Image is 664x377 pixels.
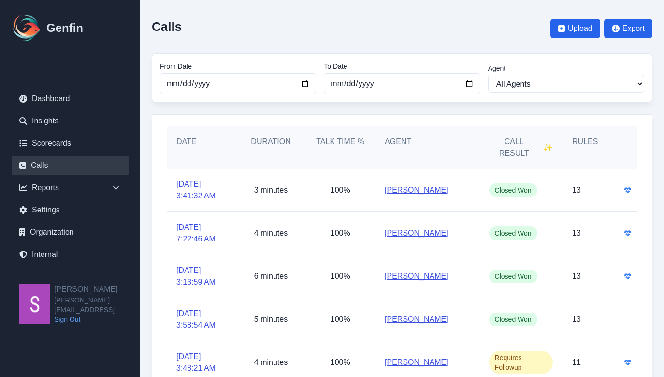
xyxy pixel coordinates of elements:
[12,178,129,197] div: Reports
[12,245,129,264] a: Internal
[315,136,365,148] h5: Talk Time %
[572,136,598,159] h5: Rules
[324,61,480,71] label: To Date
[12,134,129,153] a: Scorecards
[489,351,553,374] span: Requires Followup
[543,142,553,153] span: ✨
[385,227,448,239] a: [PERSON_NAME]
[12,156,129,175] a: Calls
[331,314,350,325] p: 100%
[385,136,411,159] h5: Agent
[385,314,448,325] a: [PERSON_NAME]
[176,222,227,245] a: [DATE] 7:22:46 AM
[254,184,288,196] p: 3 minutes
[331,271,350,282] p: 100%
[54,284,140,295] h2: [PERSON_NAME]
[254,314,288,325] p: 5 minutes
[385,357,448,368] a: [PERSON_NAME]
[385,184,448,196] a: [PERSON_NAME]
[489,226,537,240] span: Closed Won
[489,136,553,159] h5: Call Result
[489,183,537,197] span: Closed Won
[572,184,581,196] p: 13
[12,223,129,242] a: Organization
[489,313,537,326] span: Closed Won
[604,19,652,38] button: Export
[572,314,581,325] p: 13
[254,357,288,368] p: 4 minutes
[12,111,129,131] a: Insights
[489,270,537,283] span: Closed Won
[19,284,50,324] img: Shane Wey
[572,227,581,239] p: 13
[572,357,581,368] p: 11
[622,23,645,34] span: Export
[331,357,350,368] p: 100%
[54,295,140,315] span: [PERSON_NAME][EMAIL_ADDRESS]
[254,271,288,282] p: 6 minutes
[152,19,182,34] h2: Calls
[254,227,288,239] p: 4 minutes
[568,23,592,34] span: Upload
[385,271,448,282] a: [PERSON_NAME]
[160,61,316,71] label: From Date
[488,63,644,73] label: Agent
[12,89,129,108] a: Dashboard
[176,136,227,148] h5: Date
[176,265,227,288] a: [DATE] 3:13:59 AM
[46,20,83,36] h1: Genfin
[550,19,600,38] button: Upload
[246,136,296,148] h5: Duration
[331,184,350,196] p: 100%
[54,315,140,324] a: Sign Out
[176,179,227,202] a: [DATE] 3:41:32 AM
[331,227,350,239] p: 100%
[572,271,581,282] p: 13
[176,308,227,331] a: [DATE] 3:58:54 AM
[12,200,129,220] a: Settings
[176,351,227,374] a: [DATE] 3:48:21 AM
[12,13,43,44] img: Logo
